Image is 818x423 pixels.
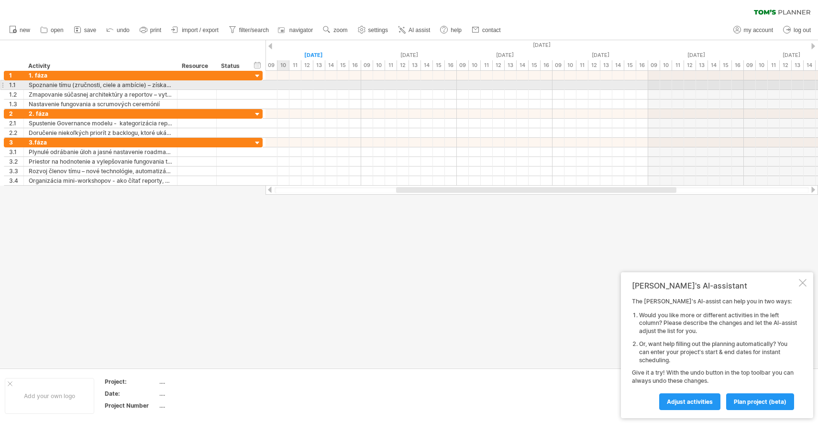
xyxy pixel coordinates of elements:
div: 14 [708,60,720,70]
div: 1.2 [9,90,23,99]
div: 12 [301,60,313,70]
div: 12 [684,60,696,70]
a: zoom [321,24,350,36]
a: log out [781,24,814,36]
div: 1 [9,71,23,80]
div: 10 [373,60,385,70]
div: Resource [182,61,211,71]
span: new [20,27,30,33]
div: Nastavenie fungovania a scrumových ceremónií [29,100,172,109]
div: 10 [564,60,576,70]
div: 11 [576,60,588,70]
div: 14 [804,60,816,70]
div: 11 [385,60,397,70]
span: help [451,27,462,33]
a: help [438,24,464,36]
div: Spustenie Governance modelu - kategorizácia reportov, - základná dokumentácia jednotných metrík a... [29,119,172,128]
div: Activity [28,61,172,71]
div: 1.1 [9,80,23,89]
div: Priestor na hodnotenie a vylepšovanie fungovania tímu a Governance modelu [29,157,172,166]
div: .... [159,390,240,398]
div: Friday, 29 August 2025 [553,50,648,60]
div: 11 [672,60,684,70]
span: navigator [289,27,313,33]
span: undo [117,27,130,33]
span: filter/search [239,27,269,33]
div: 16 [636,60,648,70]
div: 3.fáza [29,138,172,147]
li: Or, want help filling out the planning automatically? You can enter your project's start & end da... [639,340,797,364]
div: 16 [445,60,457,70]
div: Zmapovanie súčasnej architektúry a reportov – vytvorenie backlogu [29,90,172,99]
div: 2.2 [9,128,23,137]
div: 12 [588,60,600,70]
div: 09 [553,60,564,70]
div: 15 [624,60,636,70]
a: import / export [169,24,221,36]
div: 3.4 [9,176,23,185]
div: 12 [493,60,505,70]
div: 13 [600,60,612,70]
div: 09 [457,60,469,70]
div: Organizácia mini-workshopov - ako čítať reporty, ako správne interpretovať CRM dáta, akú segmentá... [29,176,172,185]
div: Add your own logo [5,378,94,414]
span: open [51,27,64,33]
div: 3.1 [9,147,23,156]
div: 1. fáza [29,71,172,80]
a: open [38,24,66,36]
div: 10 [277,60,289,70]
div: 09 [744,60,756,70]
div: 11 [481,60,493,70]
a: undo [104,24,133,36]
div: 09 [265,60,277,70]
div: 16 [541,60,553,70]
div: 2. fáza [29,109,172,118]
span: AI assist [409,27,430,33]
span: my account [744,27,773,33]
span: save [84,27,96,33]
div: [PERSON_NAME]'s AI-assistant [632,281,797,290]
span: contact [482,27,501,33]
div: 14 [325,60,337,70]
div: 15 [529,60,541,70]
div: 10 [469,60,481,70]
a: Adjust activities [659,393,720,410]
div: 16 [349,60,361,70]
a: my account [731,24,776,36]
div: 10 [756,60,768,70]
div: Status [221,61,242,71]
div: 11 [289,60,301,70]
span: Adjust activities [667,398,713,405]
span: import / export [182,27,219,33]
div: .... [159,401,240,410]
div: 13 [313,60,325,70]
span: plan project (beta) [734,398,786,405]
a: new [7,24,33,36]
div: 2 [9,109,23,118]
div: Tuesday, 26 August 2025 [265,50,361,60]
div: 09 [361,60,373,70]
div: 12 [397,60,409,70]
div: Project: [105,378,157,386]
div: .... [159,378,240,386]
a: contact [469,24,504,36]
div: 15 [720,60,732,70]
div: 11 [768,60,780,70]
div: 13 [409,60,421,70]
div: 15 [337,60,349,70]
div: 14 [517,60,529,70]
div: Doručenie niekoľkých priorít z backlogu, ktoré ukážu prínos dátového tímu [29,128,172,137]
div: Plynulé odrábanie úloh a jasné nastavenie roadmapy na základe sprioritizovaného backlogu [29,147,172,156]
div: 3 [9,138,23,147]
div: 13 [792,60,804,70]
div: Project Number [105,401,157,410]
div: 14 [612,60,624,70]
div: Rozvoj členov tímu – nové technológie, automatizácia, AI + business kontext [29,167,172,176]
span: print [150,27,161,33]
div: 16 [732,60,744,70]
a: print [137,24,164,36]
div: Thursday, 28 August 2025 [457,50,553,60]
li: Would you like more or different activities in the left column? Please describe the changes and l... [639,312,797,335]
div: The [PERSON_NAME]'s AI-assist can help you in two ways: Give it a try! With the undo button in th... [632,298,797,410]
div: 13 [505,60,517,70]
